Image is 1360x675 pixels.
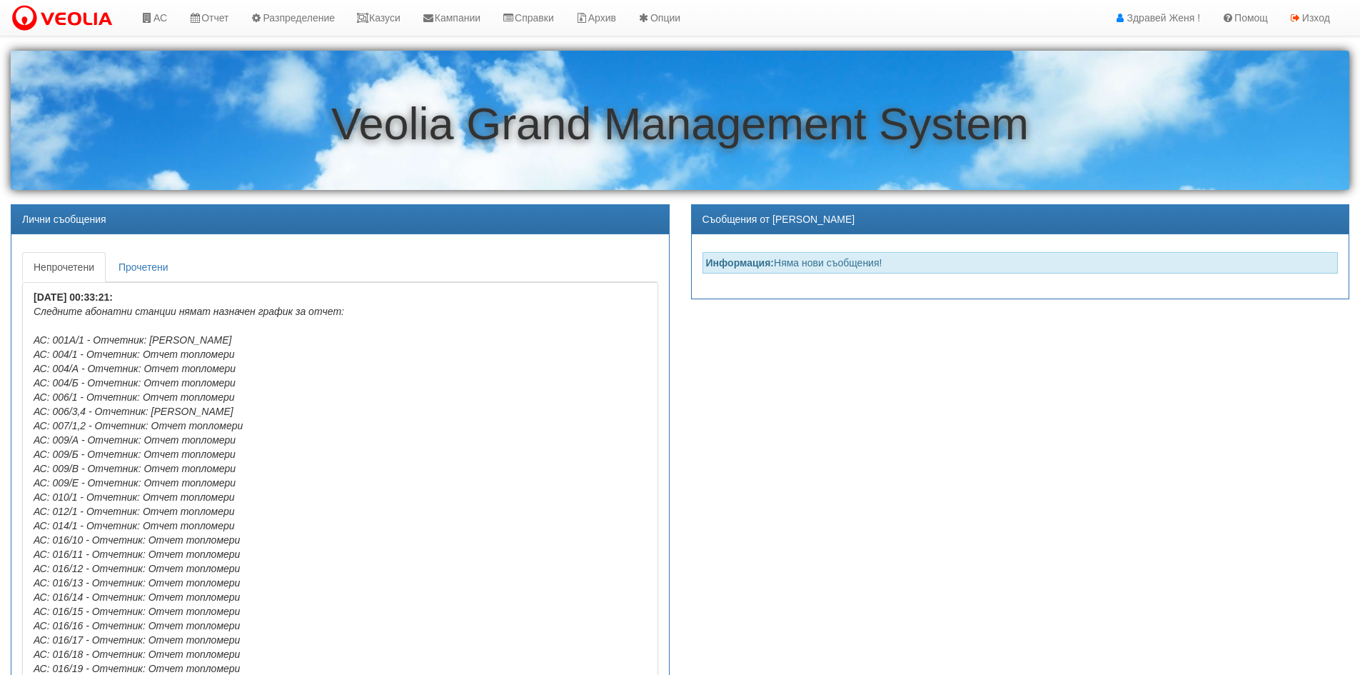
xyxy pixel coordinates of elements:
a: Непрочетени [22,252,106,282]
div: Съобщения от [PERSON_NAME] [692,205,1349,234]
strong: Информация: [706,257,775,269]
img: VeoliaLogo.png [11,4,119,34]
div: Лични съобщения [11,205,669,234]
b: [DATE] 00:33:21: [34,291,113,303]
a: Прочетени [107,252,180,282]
h1: Veolia Grand Management System [11,99,1349,149]
div: Няма нови съобщения! [702,252,1339,274]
